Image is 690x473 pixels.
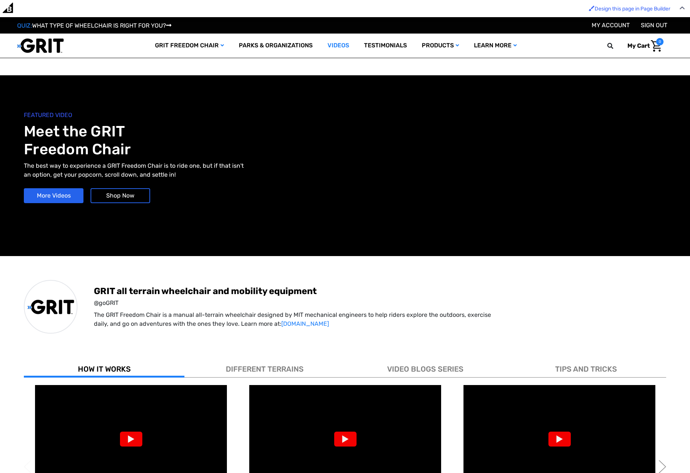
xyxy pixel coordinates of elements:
[231,34,320,58] a: Parks & Organizations
[680,6,685,10] img: Close Admin Bar
[622,38,664,54] a: Cart with 0 items
[94,285,666,297] span: GRIT all terrain wheelchair and mobility equipment
[656,38,664,45] span: 0
[627,42,650,49] span: My Cart
[17,22,32,29] span: QUIZ:
[17,38,64,53] img: GRIT All-Terrain Wheelchair and Mobility Equipment
[414,34,466,58] a: Products
[466,34,524,58] a: Learn More
[24,188,83,203] a: More Videos
[387,365,463,373] span: VIDEO BLOGS SERIES
[555,365,617,373] span: TIPS AND TRICKS
[17,22,171,29] a: QUIZ:WHAT TYPE OF WHEELCHAIR IS RIGHT FOR YOU?
[592,22,630,29] a: Account
[589,5,595,11] img: Enabled brush for page builder edit.
[281,320,329,327] a: [DOMAIN_NAME]
[226,365,304,373] span: DIFFERENT TERRAINS
[349,99,662,230] iframe: YouTube video player
[641,22,667,29] a: Sign out
[595,6,670,12] span: Design this page in Page Builder
[611,38,622,54] input: Search
[24,161,249,179] p: The best way to experience a GRIT Freedom Chair is to ride one, but if that isn't an option, get ...
[78,365,131,373] span: HOW IT WORKS
[28,299,74,315] img: GRIT All-Terrain Wheelchair and Mobility Equipment
[24,123,345,158] h1: Meet the GRIT Freedom Chair
[651,40,662,52] img: Cart
[148,34,231,58] a: GRIT Freedom Chair
[94,310,494,328] p: The GRIT Freedom Chair is a manual all-terrain wheelchair designed by MIT mechanical engineers to...
[91,188,150,203] a: Shop Now
[320,34,357,58] a: Videos
[94,299,666,308] span: @goGRIT
[585,2,674,16] a: Enabled brush for page builder edit. Design this page in Page Builder
[357,34,414,58] a: Testimonials
[24,111,345,120] span: FEATURED VIDEO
